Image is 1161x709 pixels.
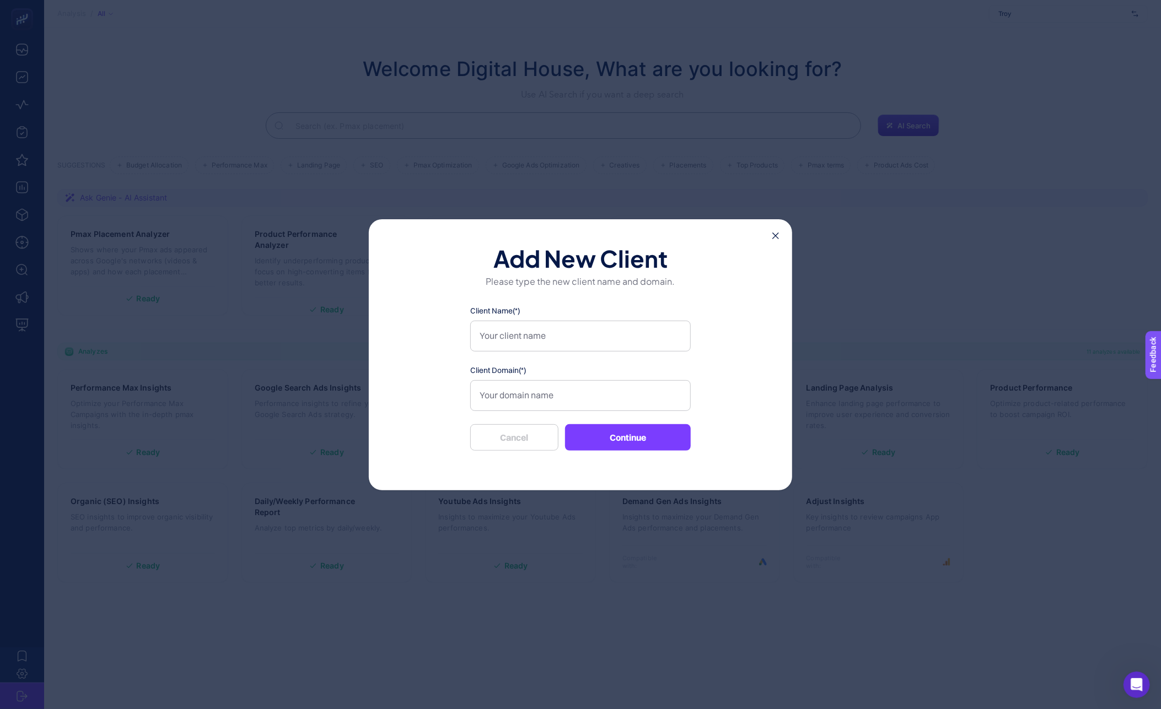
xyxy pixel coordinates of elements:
input: Your domain name [470,380,691,411]
button: Cancel [470,424,558,451]
p: Please type the new client name and domain. [404,274,757,288]
iframe: Intercom live chat [1124,672,1150,698]
label: Client Domain(*) [470,365,691,376]
h1: Add New Client [404,246,757,268]
span: Feedback [7,3,42,12]
input: Your client name [470,321,691,351]
label: Client Name(*) [470,305,691,316]
button: Continue [565,424,691,451]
